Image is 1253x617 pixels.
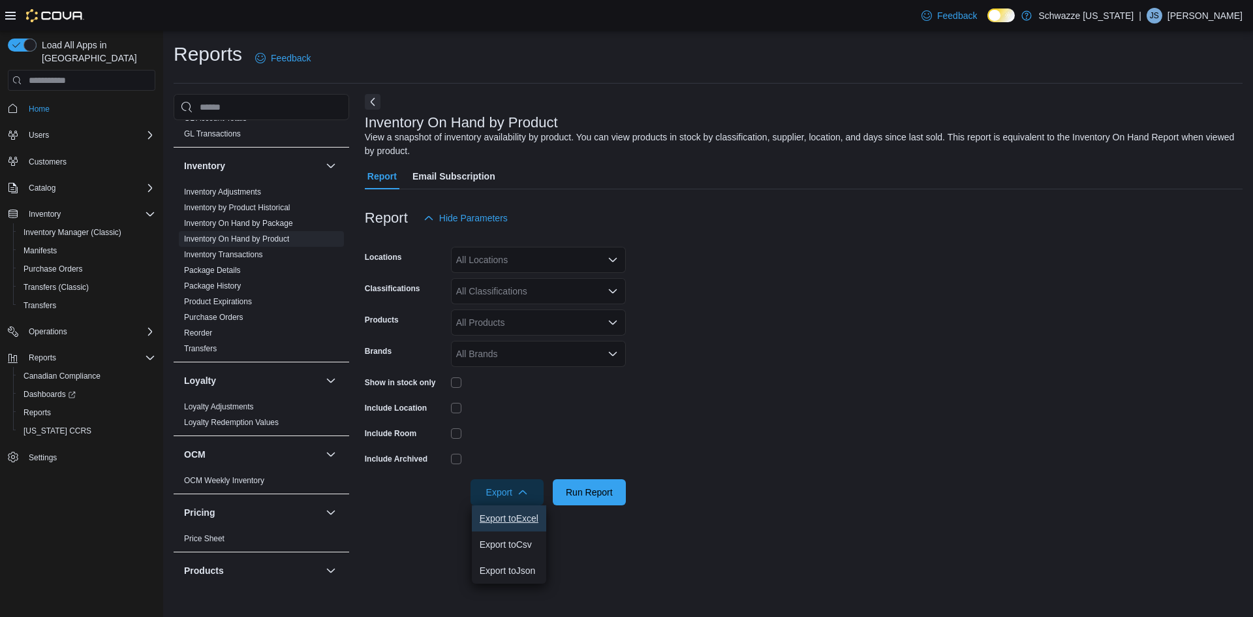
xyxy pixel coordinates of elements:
a: Inventory Adjustments [184,187,261,197]
span: Reports [29,353,56,363]
span: Run Report [566,486,613,499]
span: Inventory Transactions [184,249,263,260]
a: Canadian Compliance [18,368,106,384]
span: Transfers [18,298,155,313]
a: Package History [184,281,241,291]
button: Catalog [3,179,161,197]
p: | [1139,8,1141,24]
button: Loyalty [184,374,320,387]
span: Users [23,127,155,143]
span: Catalog [23,180,155,196]
span: Report [367,163,397,189]
a: Dashboards [18,387,81,402]
button: Open list of options [608,317,618,328]
a: [US_STATE] CCRS [18,423,97,439]
button: Catalog [23,180,61,196]
span: Canadian Compliance [23,371,101,381]
span: Washington CCRS [18,423,155,439]
button: Open list of options [608,349,618,359]
span: Settings [29,452,57,463]
span: Package Details [184,265,241,276]
span: Hide Parameters [439,212,508,225]
label: Include Room [365,428,416,439]
div: Finance [174,110,349,147]
span: Inventory Adjustments [184,187,261,197]
a: Feedback [250,45,316,71]
img: Cova [26,9,84,22]
button: Open list of options [608,286,618,296]
span: Load All Apps in [GEOGRAPHIC_DATA] [37,39,155,65]
button: Run Report [553,479,626,505]
a: Inventory Transactions [184,250,263,259]
span: Package History [184,281,241,291]
a: Purchase Orders [184,313,243,322]
button: Export toJson [472,558,546,584]
span: Export to Excel [480,513,538,524]
span: GL Transactions [184,129,241,139]
a: Inventory Manager (Classic) [18,225,127,240]
a: Dashboards [13,385,161,403]
span: Reports [23,350,155,366]
button: OCM [184,448,320,461]
button: Inventory [3,205,161,223]
h3: Report [365,210,408,226]
a: Loyalty Adjustments [184,402,254,411]
div: Pricing [174,531,349,552]
button: Inventory [23,206,66,222]
span: Settings [23,449,155,466]
button: Settings [3,448,161,467]
span: Loyalty Redemption Values [184,417,279,428]
span: Manifests [23,245,57,256]
span: Home [23,100,155,116]
span: Customers [23,153,155,170]
span: Feedback [271,52,311,65]
button: OCM [323,447,339,462]
button: Home [3,99,161,118]
h3: OCM [184,448,206,461]
a: Loyalty Redemption Values [184,418,279,427]
label: Show in stock only [365,377,436,388]
span: [US_STATE] CCRS [23,426,91,436]
span: Reports [18,405,155,420]
span: Dark Mode [987,22,988,23]
span: JS [1150,8,1159,24]
a: Settings [23,450,62,466]
span: Export to Csv [480,539,538,550]
span: Export to Json [480,565,538,576]
button: Users [23,127,54,143]
span: Catalog [29,183,55,193]
button: Reports [13,403,161,422]
button: Purchase Orders [13,260,161,278]
a: Transfers [184,344,217,353]
a: GL Transactions [184,129,241,138]
div: Jesse Scott [1147,8,1162,24]
span: Inventory Manager (Classic) [23,227,121,238]
button: Inventory Manager (Classic) [13,223,161,242]
a: Reports [18,405,56,420]
span: Dashboards [23,389,76,400]
label: Classifications [365,283,420,294]
button: Export toCsv [472,531,546,558]
a: Manifests [18,243,62,259]
h3: Pricing [184,506,215,519]
button: Reports [23,350,61,366]
a: Reorder [184,328,212,338]
span: Email Subscription [412,163,495,189]
h3: Products [184,564,224,577]
a: Transfers [18,298,61,313]
div: Inventory [174,184,349,362]
a: OCM Weekly Inventory [184,476,264,485]
button: Canadian Compliance [13,367,161,385]
span: Purchase Orders [23,264,83,274]
span: Transfers (Classic) [23,282,89,293]
span: Transfers [23,300,56,311]
span: Operations [29,326,67,337]
a: Inventory On Hand by Product [184,234,289,244]
label: Brands [365,346,392,356]
button: Operations [23,324,72,340]
span: Home [29,104,50,114]
a: Home [23,101,55,117]
span: OCM Weekly Inventory [184,475,264,486]
input: Dark Mode [987,8,1015,22]
button: Manifests [13,242,161,260]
